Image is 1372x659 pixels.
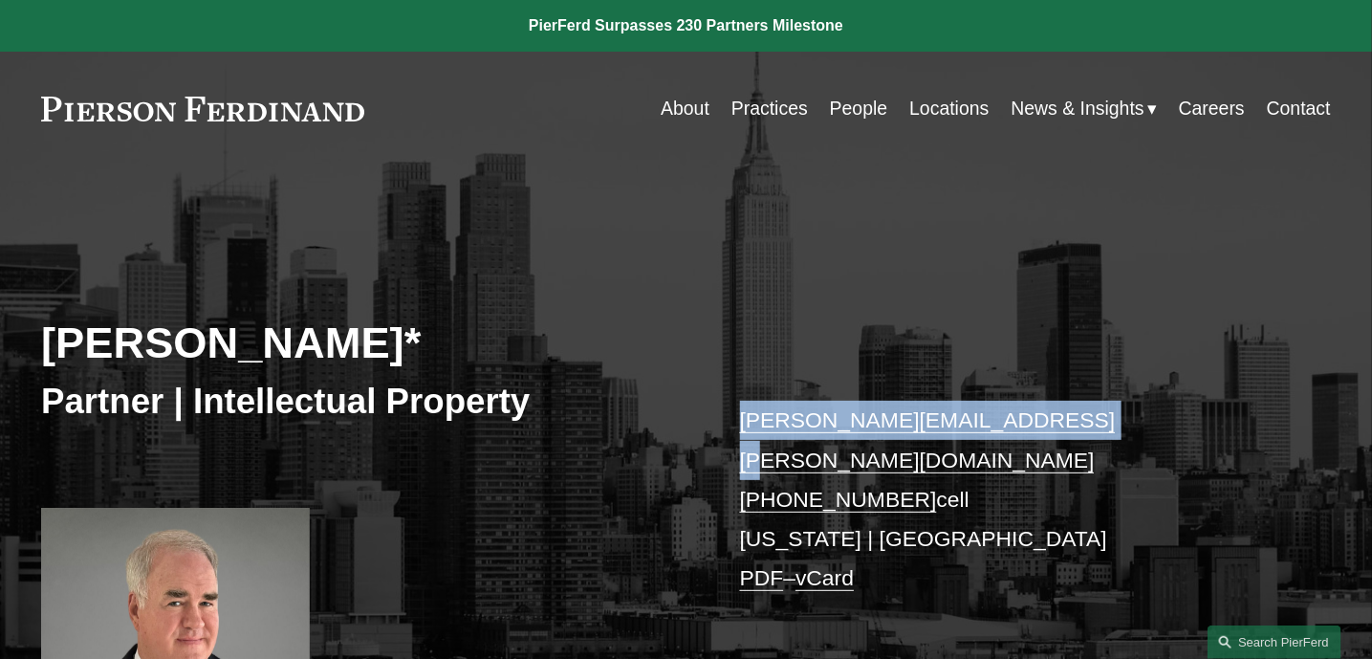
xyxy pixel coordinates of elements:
a: folder dropdown [1012,90,1157,127]
h3: Partner | Intellectual Property [41,380,686,423]
a: [PERSON_NAME][EMAIL_ADDRESS][PERSON_NAME][DOMAIN_NAME] [740,407,1116,472]
a: About [661,90,709,127]
a: vCard [795,565,854,590]
p: cell [US_STATE] | [GEOGRAPHIC_DATA] – [740,401,1277,598]
a: Practices [731,90,808,127]
a: PDF [740,565,784,590]
a: Contact [1267,90,1331,127]
a: Careers [1179,90,1245,127]
span: News & Insights [1012,92,1144,125]
a: Search this site [1208,626,1341,659]
h2: [PERSON_NAME]* [41,318,686,370]
a: [PHONE_NUMBER] [740,487,937,512]
a: People [830,90,888,127]
a: Locations [909,90,989,127]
